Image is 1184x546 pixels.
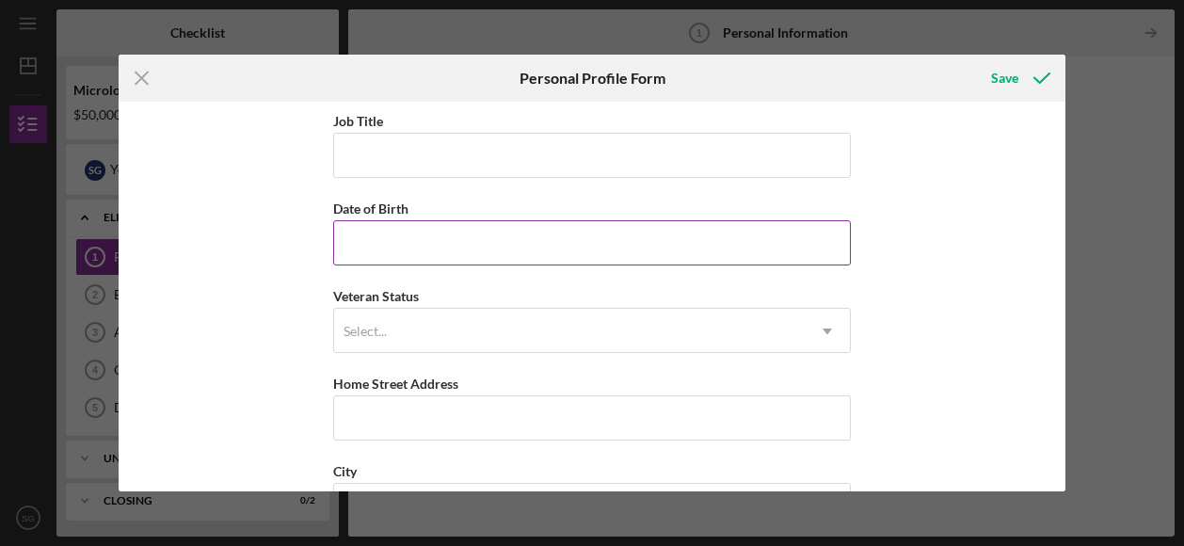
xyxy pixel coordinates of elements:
[991,59,1018,97] div: Save
[333,376,458,392] label: Home Street Address
[344,324,387,339] div: Select...
[972,59,1065,97] button: Save
[333,201,408,217] label: Date of Birth
[520,70,665,87] h6: Personal Profile Form
[333,113,383,129] label: Job Title
[333,463,357,479] label: City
